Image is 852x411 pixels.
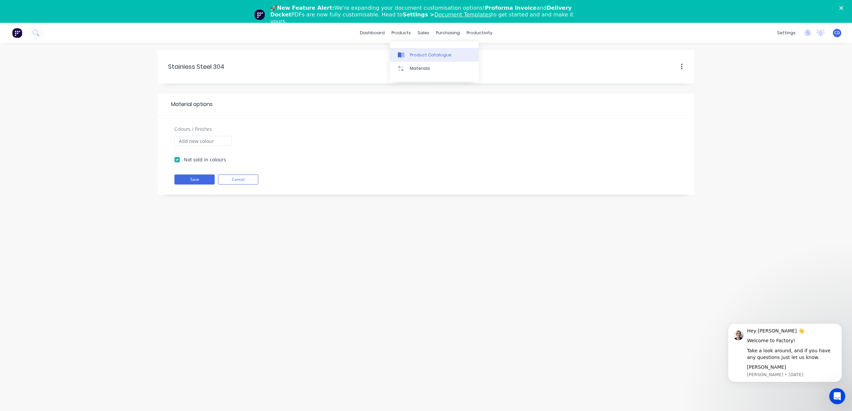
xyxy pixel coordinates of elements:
button: go back [4,3,17,15]
a: Product Catalogue [390,48,479,61]
button: Cancel [218,174,258,185]
b: Delivery Docket [270,5,572,18]
label: Colours / Finishes [174,125,212,133]
div: 🚀 We're expanding your document customisation options! and PDFs are now fully customisable. Head ... [270,5,587,25]
div: Close [118,3,130,15]
img: Profile image for Team [254,9,265,20]
div: products [388,28,414,38]
b: Settings > [403,11,491,18]
b: New Feature Alert: [277,5,334,11]
span: CD [834,30,840,36]
div: sales [414,28,433,38]
div: productivity [463,28,496,38]
span: Material options [168,100,213,108]
label: Not sold in colours [184,156,226,163]
a: dashboard [357,28,388,38]
iframe: Intercom live chat [829,388,845,404]
div: purchasing [433,28,463,38]
img: Factory [12,28,22,38]
button: Save [174,174,215,185]
div: settings [774,28,799,38]
a: Document Templates [434,11,491,18]
a: Materials [390,62,479,75]
div: Product Catalogue [410,52,451,58]
iframe: Intercom notifications message [718,313,852,393]
input: Material name [168,62,259,71]
div: Close [839,6,846,10]
div: Materials [410,65,430,71]
input: Add new colour [174,136,231,146]
b: Proforma Invoice [485,5,536,11]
